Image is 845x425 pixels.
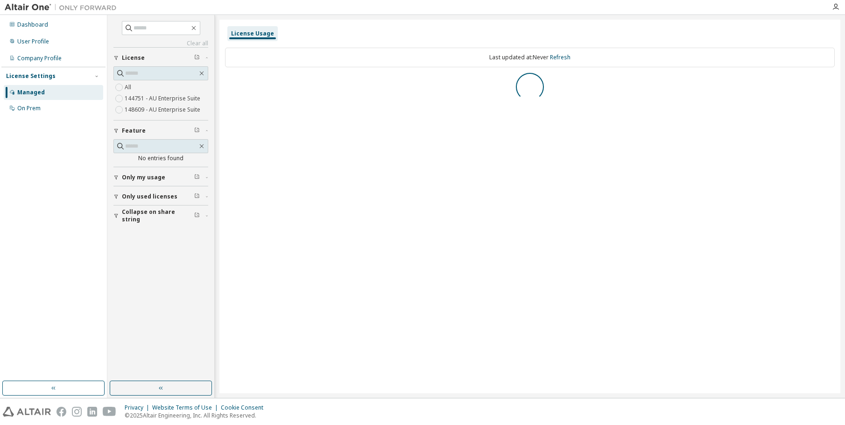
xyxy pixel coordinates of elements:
span: Clear filter [194,193,200,200]
button: Only my usage [113,167,208,188]
div: On Prem [17,105,41,112]
div: Dashboard [17,21,48,28]
img: youtube.svg [103,407,116,417]
p: © 2025 Altair Engineering, Inc. All Rights Reserved. [125,411,269,419]
img: altair_logo.svg [3,407,51,417]
button: License [113,48,208,68]
div: License Settings [6,72,56,80]
div: Company Profile [17,55,62,62]
span: Clear filter [194,54,200,62]
div: User Profile [17,38,49,45]
div: Last updated at: Never [225,48,835,67]
div: Managed [17,89,45,96]
img: linkedin.svg [87,407,97,417]
a: Clear all [113,40,208,47]
button: Collapse on share string [113,205,208,226]
label: All [125,82,133,93]
button: Only used licenses [113,186,208,207]
div: Privacy [125,404,152,411]
span: Clear filter [194,127,200,135]
div: Website Terms of Use [152,404,221,411]
label: 144751 - AU Enterprise Suite [125,93,202,104]
span: Clear filter [194,212,200,220]
div: Cookie Consent [221,404,269,411]
div: No entries found [113,155,208,162]
button: Feature [113,120,208,141]
img: Altair One [5,3,121,12]
span: License [122,54,145,62]
div: License Usage [231,30,274,37]
label: 148609 - AU Enterprise Suite [125,104,202,115]
a: Refresh [550,53,570,61]
img: facebook.svg [56,407,66,417]
span: Clear filter [194,174,200,181]
span: Collapse on share string [122,208,194,223]
span: Only used licenses [122,193,177,200]
span: Only my usage [122,174,165,181]
img: instagram.svg [72,407,82,417]
span: Feature [122,127,146,135]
